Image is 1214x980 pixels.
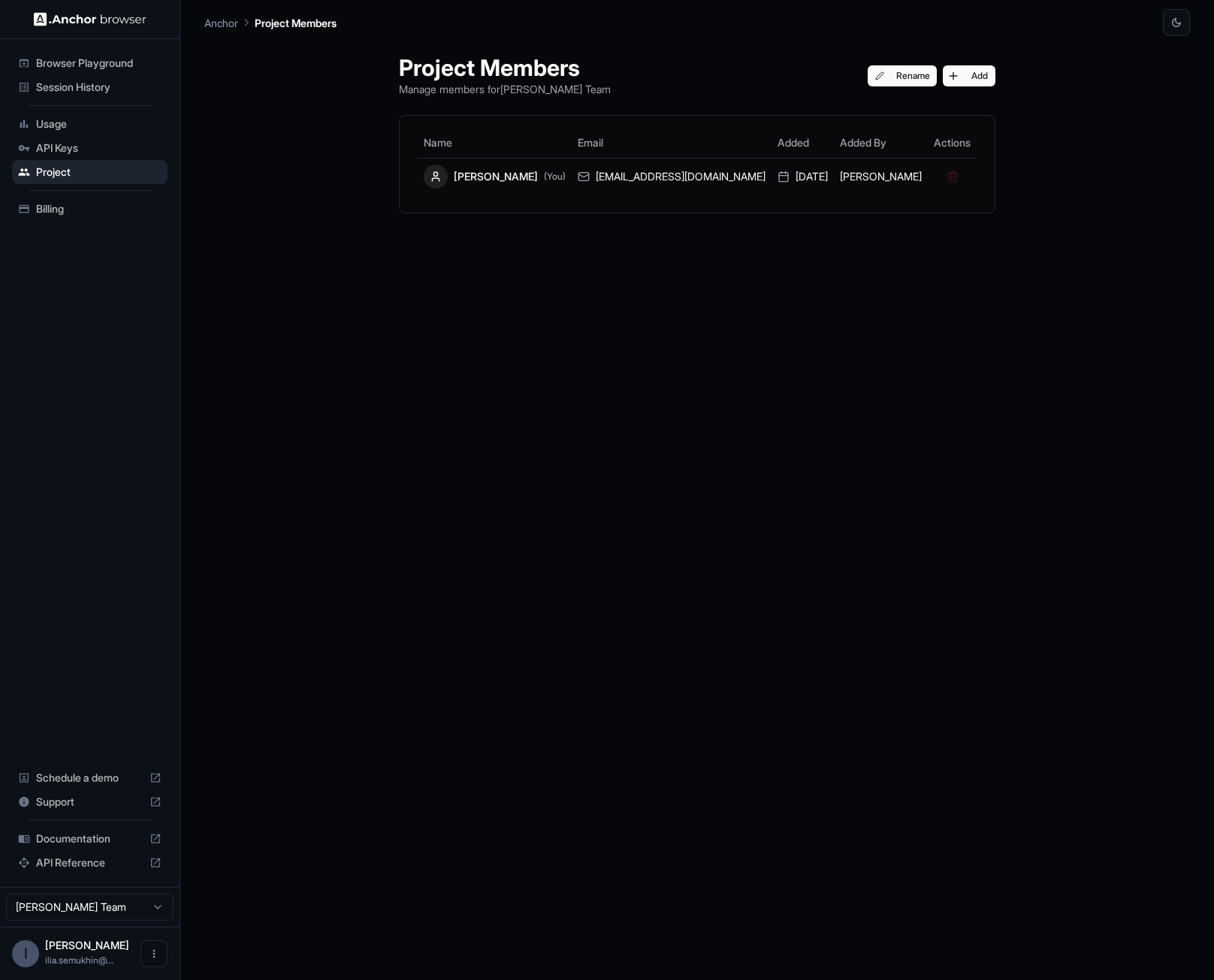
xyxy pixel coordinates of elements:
span: Usage [36,116,162,132]
div: I [12,940,39,967]
th: Added [772,128,834,158]
p: Manage members for [PERSON_NAME] Team [399,81,611,97]
span: Project [36,165,162,180]
th: Added By [834,128,928,158]
div: [DATE] [778,169,828,184]
div: Session History [12,75,168,99]
p: Project Members [255,15,337,31]
span: Schedule a demo [36,770,143,785]
span: Documentation [36,831,143,846]
th: Actions [928,128,977,158]
th: Email [572,128,772,158]
div: [EMAIL_ADDRESS][DOMAIN_NAME] [578,169,766,184]
div: Usage [12,112,168,136]
span: (You) [544,171,566,183]
div: Documentation [12,827,168,851]
div: [PERSON_NAME] [424,165,566,189]
button: Add [943,65,995,86]
span: ilia.semukhin@gmail.com [45,954,113,966]
div: Project [12,160,168,184]
td: [PERSON_NAME] [834,158,928,195]
span: API Reference [36,855,143,870]
span: Session History [36,80,162,95]
div: Browser Playground [12,51,168,75]
span: API Keys [36,141,162,156]
th: Name [418,128,572,158]
button: Open menu [140,940,168,967]
div: Support [12,790,168,814]
span: Ilia Semukhin [45,939,129,951]
div: API Reference [12,851,168,875]
div: Schedule a demo [12,766,168,790]
span: Billing [36,201,162,216]
div: Billing [12,197,168,221]
span: Support [36,794,143,809]
p: Anchor [204,15,238,31]
nav: breadcrumb [204,14,337,31]
button: Rename [868,65,938,86]
img: Anchor Logo [34,12,146,26]
span: Browser Playground [36,56,162,71]
div: API Keys [12,136,168,160]
h1: Project Members [399,54,611,81]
